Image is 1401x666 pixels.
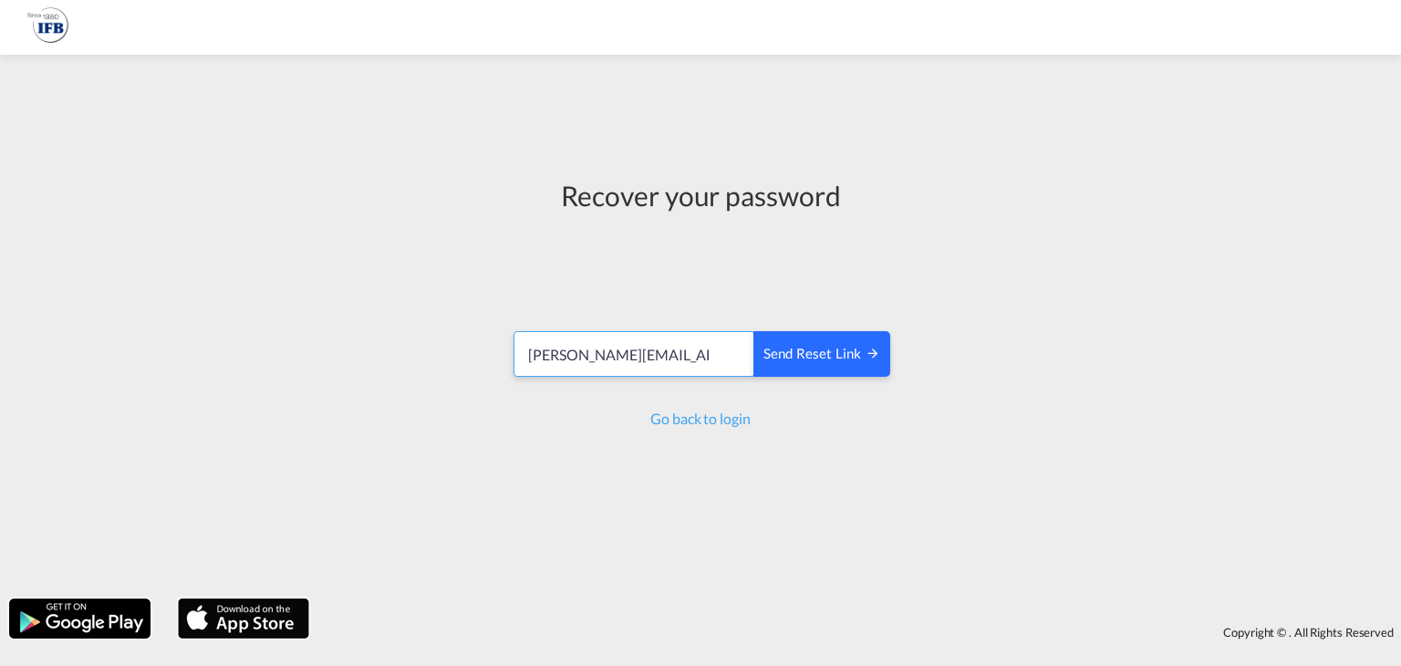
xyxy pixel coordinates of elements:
[763,344,880,365] div: Send reset link
[866,346,880,360] md-icon: icon-arrow-right
[650,410,750,427] a: Go back to login
[514,331,755,377] input: Email
[318,617,1401,648] div: Copyright © . All Rights Reserved
[27,7,68,48] img: 1f261f00256b11eeaf3d89493e6660f9.png
[511,176,890,214] div: Recover your password
[753,331,890,377] button: SEND RESET LINK
[562,233,839,304] iframe: reCAPTCHA
[7,597,152,640] img: google.png
[176,597,311,640] img: apple.png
